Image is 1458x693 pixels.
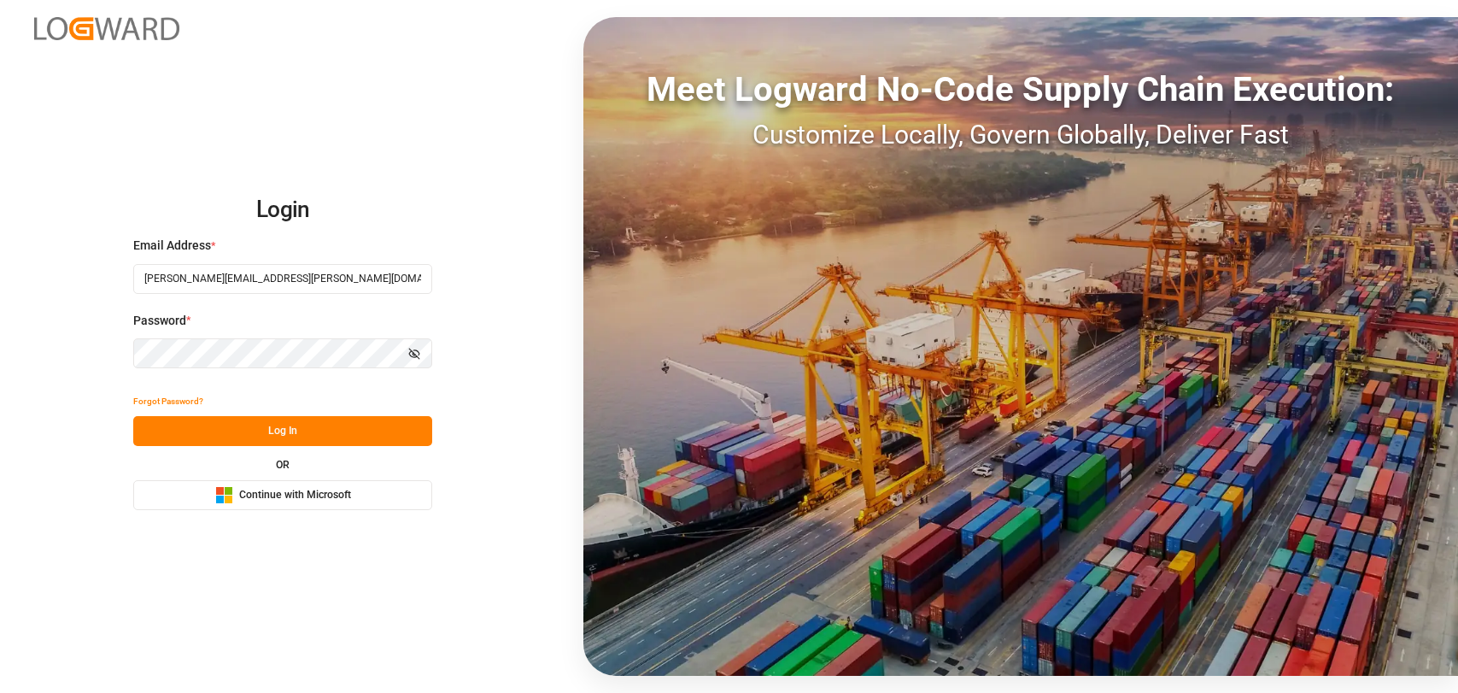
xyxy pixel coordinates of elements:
[133,237,211,255] span: Email Address
[133,386,203,416] button: Forgot Password?
[133,480,432,510] button: Continue with Microsoft
[583,115,1458,154] div: Customize Locally, Govern Globally, Deliver Fast
[133,264,432,294] input: Enter your email
[133,183,432,238] h2: Login
[583,64,1458,115] div: Meet Logward No-Code Supply Chain Execution:
[276,460,290,470] small: OR
[133,416,432,446] button: Log In
[34,17,179,40] img: Logward_new_orange.png
[133,312,186,330] span: Password
[239,488,351,503] span: Continue with Microsoft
